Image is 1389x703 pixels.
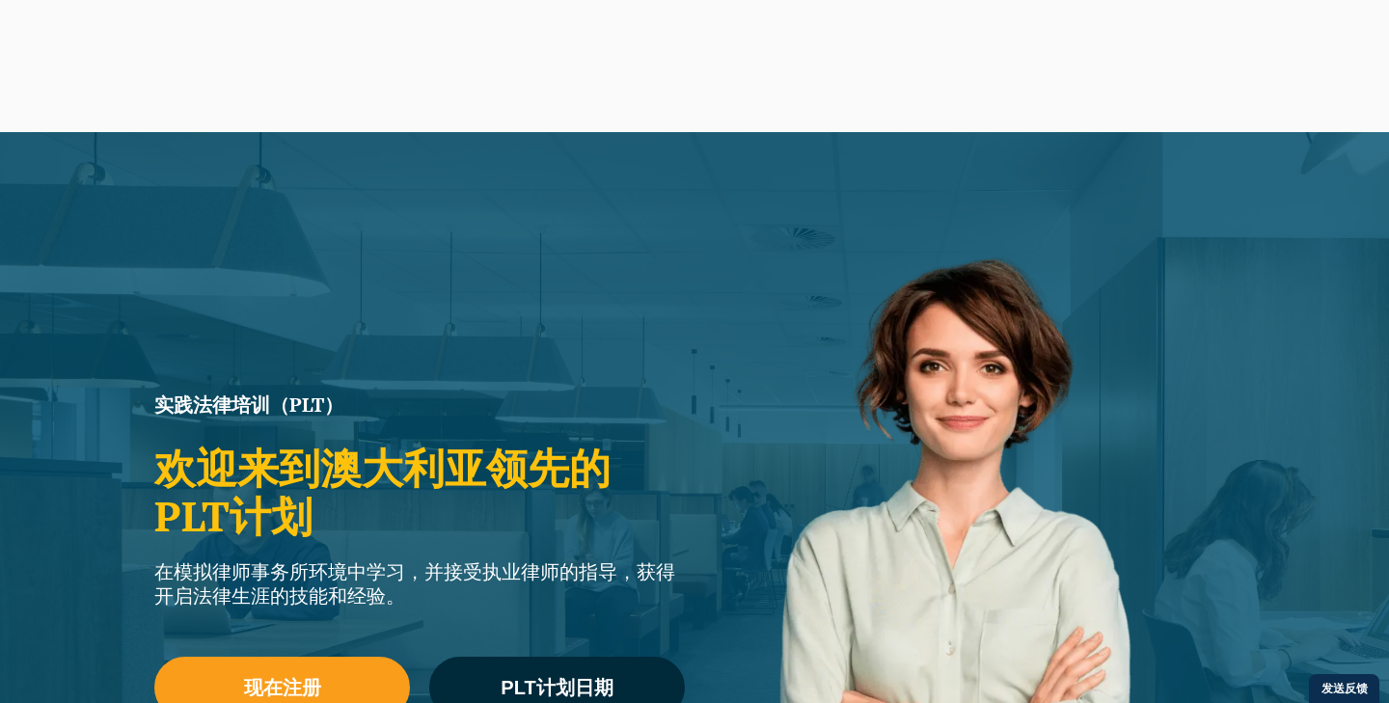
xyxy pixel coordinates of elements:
h2: 欢迎来到澳大利亚领先的PLT计划 [154,444,685,541]
div: 在模拟律师事务所环境中学习，并接受执业律师的指导，获得开启法律生涯的技能和经验。 [154,560,685,608]
span: PLT计划日期 [501,678,613,697]
h1: 实践法律培训（PLT） [154,395,685,415]
span: 现在注册 [244,678,321,697]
